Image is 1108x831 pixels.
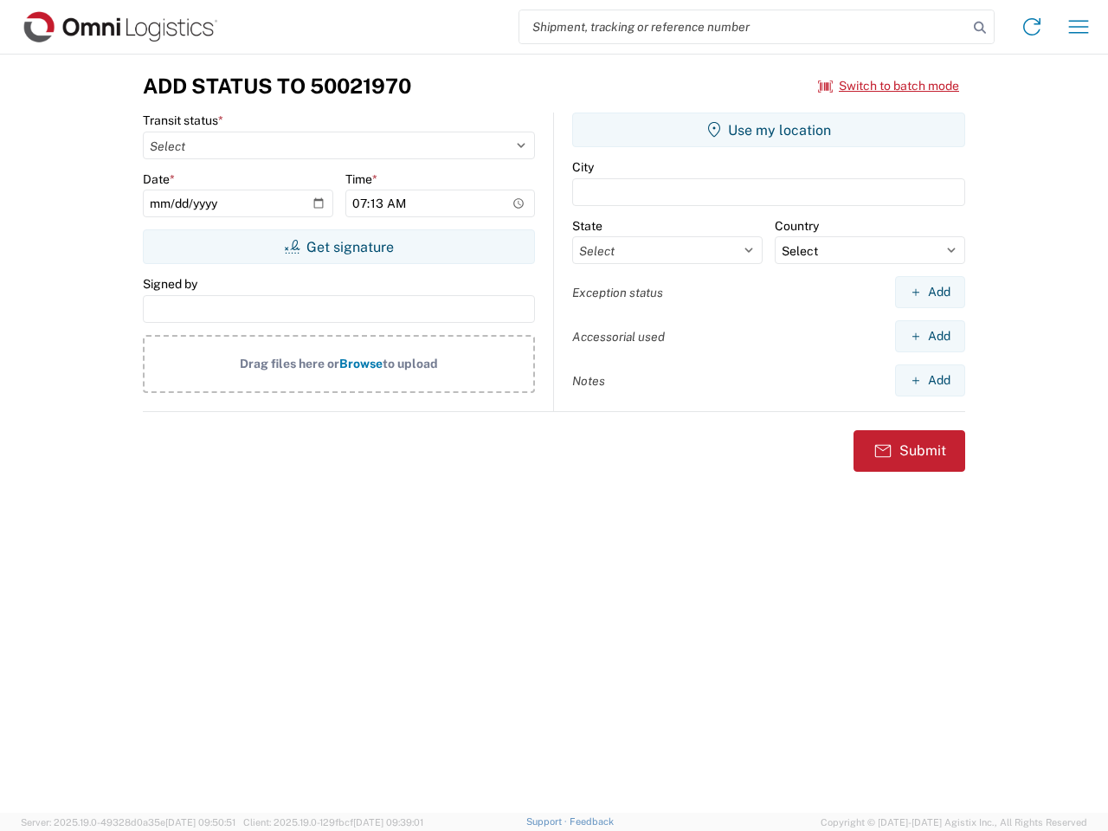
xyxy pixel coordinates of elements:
[353,817,423,828] span: [DATE] 09:39:01
[821,815,1087,830] span: Copyright © [DATE]-[DATE] Agistix Inc., All Rights Reserved
[572,373,605,389] label: Notes
[572,113,965,147] button: Use my location
[526,816,570,827] a: Support
[383,357,438,370] span: to upload
[570,816,614,827] a: Feedback
[143,74,411,99] h3: Add Status to 50021970
[572,218,602,234] label: State
[143,171,175,187] label: Date
[895,320,965,352] button: Add
[895,364,965,396] button: Add
[143,229,535,264] button: Get signature
[143,276,197,292] label: Signed by
[243,817,423,828] span: Client: 2025.19.0-129fbcf
[854,430,965,472] button: Submit
[345,171,377,187] label: Time
[572,159,594,175] label: City
[818,72,959,100] button: Switch to batch mode
[165,817,235,828] span: [DATE] 09:50:51
[519,10,968,43] input: Shipment, tracking or reference number
[572,285,663,300] label: Exception status
[775,218,819,234] label: Country
[143,113,223,128] label: Transit status
[339,357,383,370] span: Browse
[240,357,339,370] span: Drag files here or
[895,276,965,308] button: Add
[21,817,235,828] span: Server: 2025.19.0-49328d0a35e
[572,329,665,345] label: Accessorial used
